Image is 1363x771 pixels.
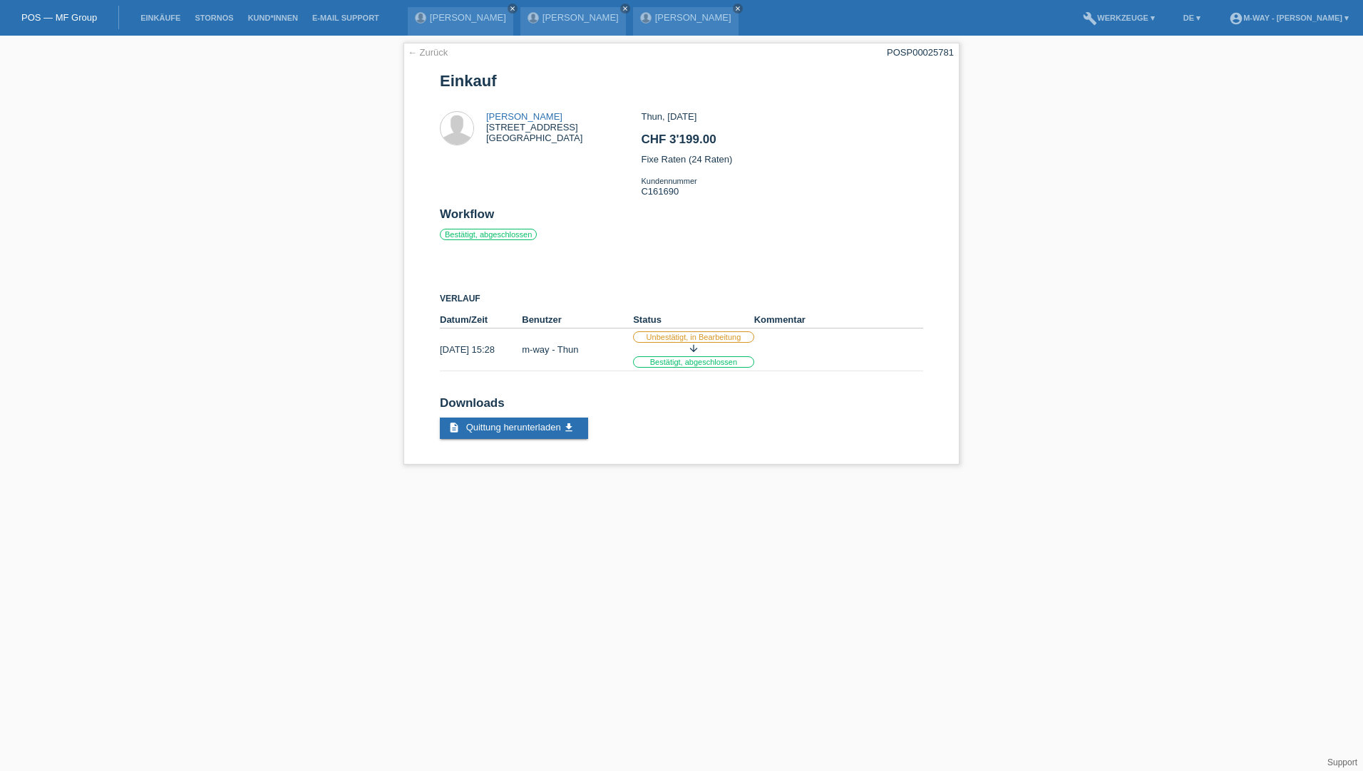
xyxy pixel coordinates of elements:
th: Kommentar [754,311,923,328]
a: Support [1327,757,1357,767]
div: [STREET_ADDRESS] [GEOGRAPHIC_DATA] [486,111,582,143]
a: close [620,4,630,14]
a: Einkäufe [133,14,187,22]
a: [PERSON_NAME] [430,12,506,23]
a: description Quittung herunterladen get_app [440,418,588,439]
a: Stornos [187,14,240,22]
i: get_app [563,422,575,433]
td: [DATE] 15:28 [440,328,522,371]
th: Benutzer [522,311,633,328]
i: account_circle [1229,11,1243,26]
th: Datum/Zeit [440,311,522,328]
a: Kund*innen [241,14,305,22]
a: [PERSON_NAME] [655,12,731,23]
i: close [622,5,629,12]
span: Kundennummer [641,177,696,185]
h2: CHF 3'199.00 [641,133,922,154]
td: m-way - Thun [522,328,633,371]
h2: Workflow [440,207,923,229]
a: close [733,4,743,14]
a: [PERSON_NAME] [486,111,562,122]
a: ← Zurück [408,47,448,58]
a: E-Mail Support [305,14,386,22]
div: POSP00025781 [887,47,954,58]
span: Quittung herunterladen [466,422,561,433]
h3: Verlauf [440,294,923,304]
i: close [734,5,741,12]
h1: Einkauf [440,72,923,90]
a: POS — MF Group [21,12,97,23]
label: Unbestätigt, in Bearbeitung [633,331,754,343]
label: Bestätigt, abgeschlossen [633,356,754,368]
a: buildWerkzeuge ▾ [1076,14,1162,22]
a: DE ▾ [1176,14,1208,22]
h2: Downloads [440,396,923,418]
a: account_circlem-way - [PERSON_NAME] ▾ [1222,14,1356,22]
th: Status [633,311,754,328]
i: close [509,5,516,12]
i: build [1083,11,1097,26]
a: [PERSON_NAME] [542,12,619,23]
div: Thun, [DATE] Fixe Raten (24 Raten) C161690 [641,111,922,207]
label: Bestätigt, abgeschlossen [440,229,537,240]
i: description [448,422,460,433]
i: arrow_downward [688,343,699,354]
a: close [508,4,518,14]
